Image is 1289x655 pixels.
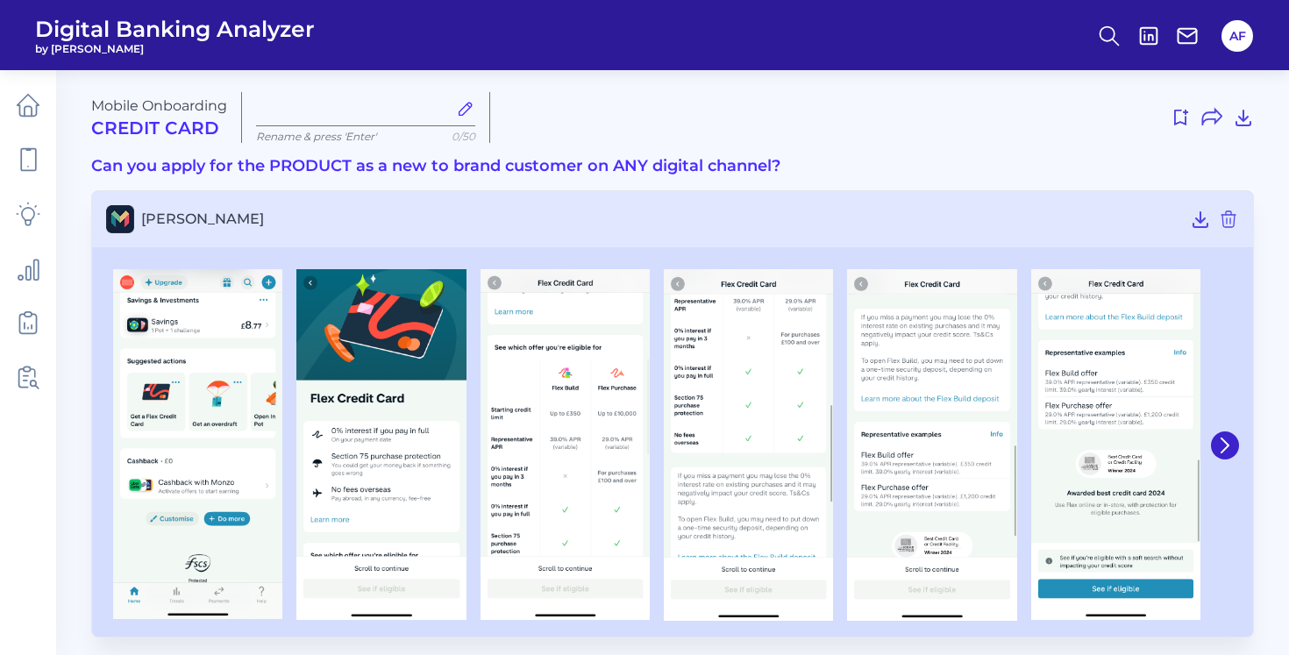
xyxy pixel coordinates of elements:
h2: Credit Card [91,117,227,139]
div: Mobile Onboarding [91,97,227,139]
img: Monzo [664,269,833,622]
span: [PERSON_NAME] [141,210,1183,227]
img: Monzo [296,269,466,621]
img: Monzo [481,269,650,621]
button: AF [1221,20,1253,52]
img: Monzo [847,269,1016,621]
span: 0/50 [452,130,475,143]
img: Monzo [1031,269,1200,621]
h3: Can you apply for the PRODUCT as a new to brand customer on ANY digital channel? [91,157,1254,176]
p: Rename & press 'Enter' [256,130,475,143]
img: Monzo [113,269,282,620]
span: by [PERSON_NAME] [35,42,315,55]
span: Digital Banking Analyzer [35,16,315,42]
